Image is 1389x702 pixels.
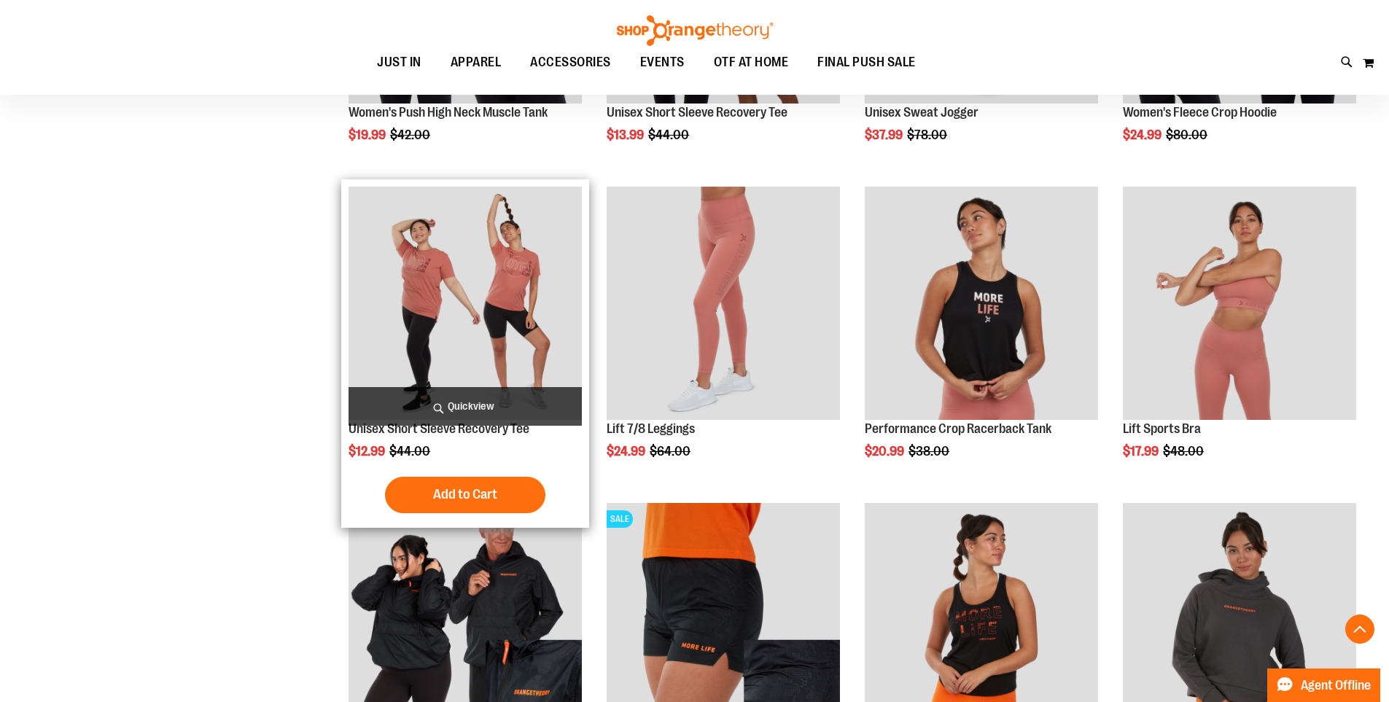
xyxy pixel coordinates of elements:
span: $19.99 [349,128,388,142]
span: $17.99 [1123,444,1161,459]
div: product [341,179,589,528]
a: Product image for Lift 7/8 Leggings [607,187,840,422]
span: $42.00 [390,128,432,142]
span: $13.99 [607,128,646,142]
button: Back To Top [1345,615,1374,644]
a: Quickview [349,387,582,426]
img: Product image for Unisex Short Sleeve Recovery Tee [349,187,582,420]
button: Add to Cart [385,477,545,513]
a: Product image for Unisex Short Sleeve Recovery Tee [349,187,582,422]
span: $44.00 [648,128,691,142]
span: $37.99 [865,128,905,142]
a: Lift Sports Bra [1123,421,1201,436]
span: Agent Offline [1301,679,1371,693]
div: product [1116,179,1363,496]
span: FINAL PUSH SALE [817,46,916,79]
div: product [599,179,847,496]
span: JUST IN [377,46,421,79]
a: Unisex Short Sleeve Recovery Tee [607,105,787,120]
a: Product image for Lift Sports Bra [1123,187,1356,422]
a: Product image for Performance Crop Racerback Tank [865,187,1098,422]
a: Unisex Sweat Jogger [865,105,978,120]
button: Agent Offline [1267,668,1380,702]
img: Shop Orangetheory [615,15,775,46]
span: ACCESSORIES [530,46,611,79]
span: OTF AT HOME [714,46,789,79]
a: Unisex Short Sleeve Recovery Tee [349,421,529,436]
span: $12.99 [349,444,387,459]
span: $48.00 [1163,444,1206,459]
span: $20.99 [865,444,906,459]
span: Add to Cart [433,486,497,502]
span: SALE [607,510,633,528]
a: Women's Push High Neck Muscle Tank [349,105,548,120]
span: $38.00 [909,444,952,459]
img: Product image for Performance Crop Racerback Tank [865,187,1098,420]
span: $24.99 [607,444,647,459]
span: $78.00 [907,128,949,142]
span: EVENTS [640,46,685,79]
a: Performance Crop Racerback Tank [865,421,1051,436]
span: $64.00 [650,444,693,459]
span: $44.00 [389,444,432,459]
span: $24.99 [1123,128,1164,142]
span: APPAREL [451,46,502,79]
img: Product image for Lift Sports Bra [1123,187,1356,420]
a: Women's Fleece Crop Hoodie [1123,105,1277,120]
img: Product image for Lift 7/8 Leggings [607,187,840,420]
a: Lift 7/8 Leggings [607,421,695,436]
div: product [857,179,1105,496]
span: $80.00 [1166,128,1210,142]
